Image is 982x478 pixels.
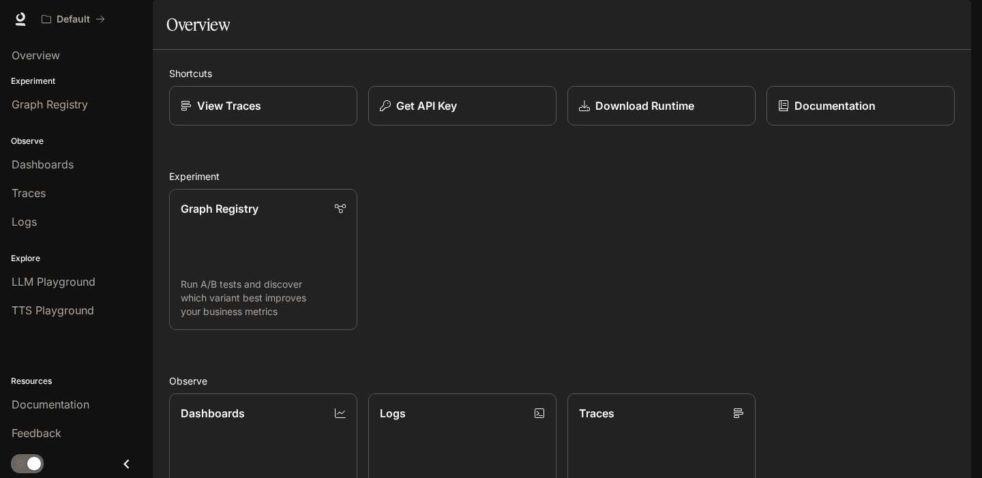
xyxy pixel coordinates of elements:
[166,11,230,38] h1: Overview
[169,66,955,80] h2: Shortcuts
[169,169,955,183] h2: Experiment
[368,86,556,125] button: Get API Key
[380,405,406,421] p: Logs
[579,405,614,421] p: Traces
[181,278,346,318] p: Run A/B tests and discover which variant best improves your business metrics
[181,405,245,421] p: Dashboards
[794,98,876,114] p: Documentation
[57,14,90,25] p: Default
[767,86,955,125] a: Documentation
[595,98,694,114] p: Download Runtime
[181,200,258,217] p: Graph Registry
[169,189,357,330] a: Graph RegistryRun A/B tests and discover which variant best improves your business metrics
[169,374,955,388] h2: Observe
[35,5,111,33] button: All workspaces
[567,86,756,125] a: Download Runtime
[169,86,357,125] a: View Traces
[396,98,457,114] p: Get API Key
[197,98,261,114] p: View Traces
